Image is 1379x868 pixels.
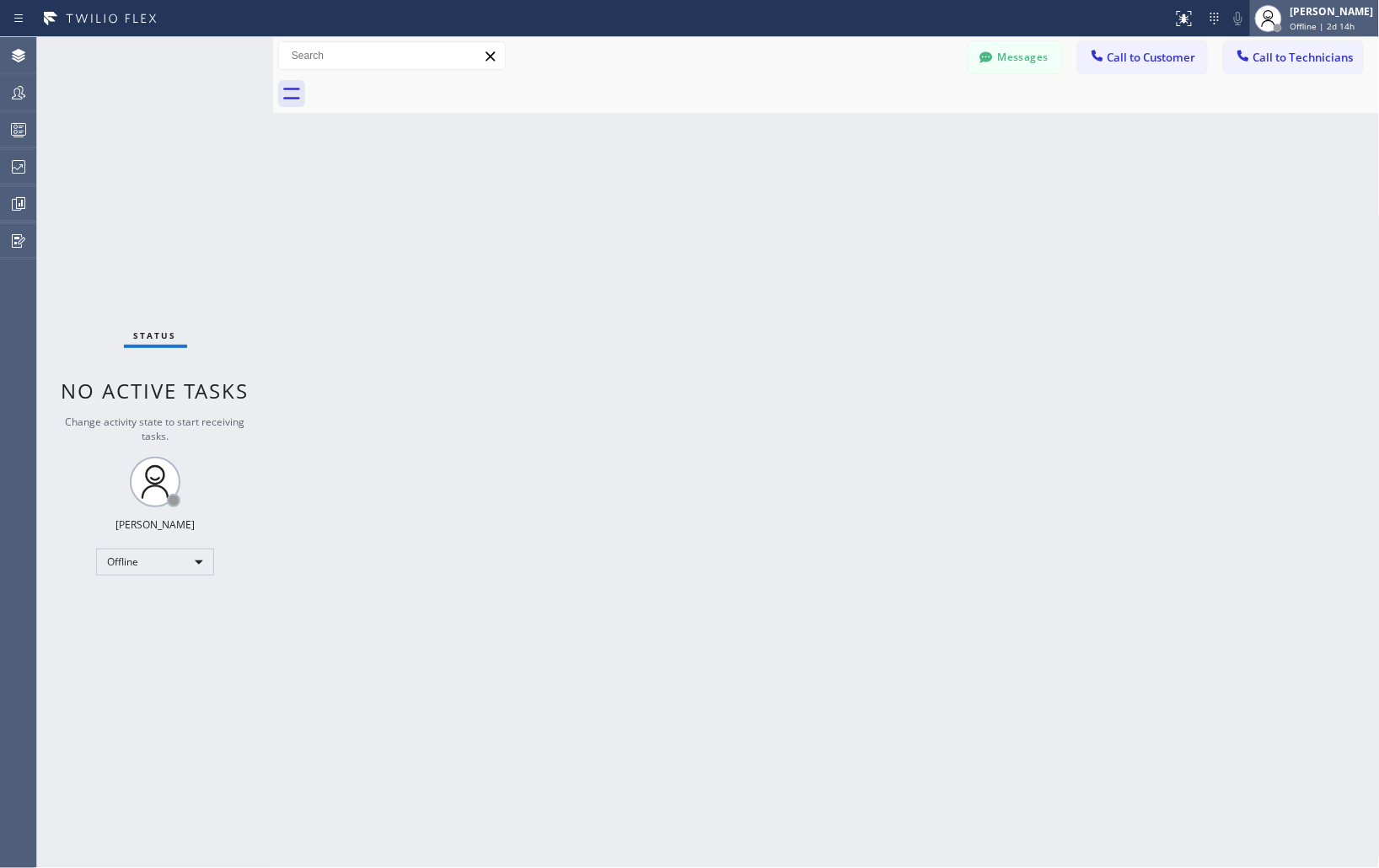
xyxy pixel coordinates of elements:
[62,377,250,405] span: No active tasks
[1078,41,1207,73] button: Call to Customer
[66,415,245,443] span: Change activity state to start receiving tasks.
[969,41,1061,73] button: Messages
[96,549,214,576] div: Offline
[1290,20,1355,32] span: Offline | 2d 14h
[1224,41,1363,73] button: Call to Technicians
[279,42,505,69] input: Search
[115,517,195,532] div: [PERSON_NAME]
[134,330,177,341] span: Status
[1108,50,1196,65] span: Call to Customer
[1226,7,1250,30] button: Mute
[1253,50,1354,65] span: Call to Technicians
[1290,4,1374,19] div: [PERSON_NAME]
